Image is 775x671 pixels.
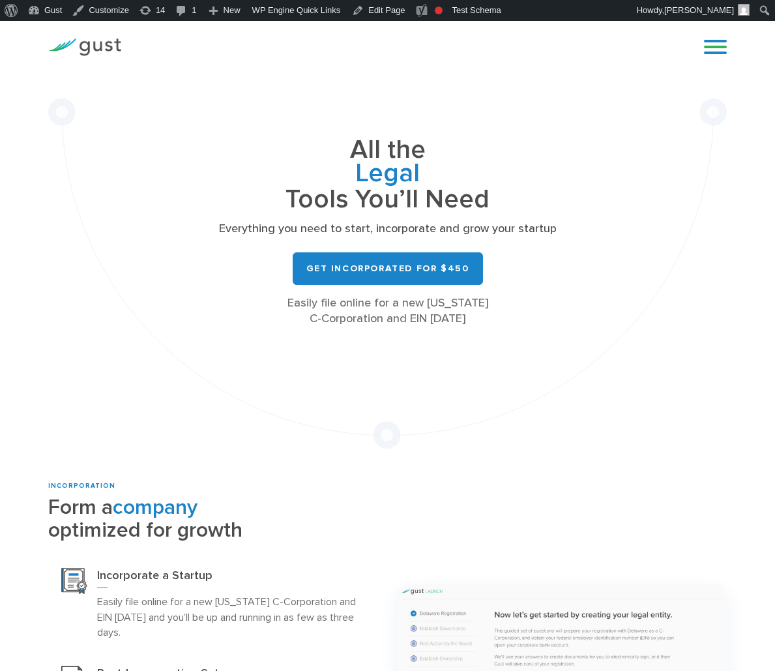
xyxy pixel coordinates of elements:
p: Everything you need to start, incorporate and grow your startup [150,221,624,237]
h3: Incorporate a Startup [97,568,364,589]
div: INCORPORATION [48,481,377,491]
p: Easily file online for a new [US_STATE] C-Corporation and EIN [DATE] and you’ll be up and running... [97,594,364,639]
h2: Form a optimized for growth [48,496,377,542]
span: [PERSON_NAME] [664,5,734,15]
span: Legal [150,162,624,188]
div: Easily file online for a new [US_STATE] C-Corporation and EIN [DATE] [150,295,624,327]
h1: All the Tools You’ll Need [150,138,624,212]
span: company [113,495,197,520]
img: Incorporation Icon [61,568,87,594]
a: Get Incorporated for $450 [293,252,483,285]
img: Gust Logo [48,38,121,56]
div: Needs improvement [435,7,443,14]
